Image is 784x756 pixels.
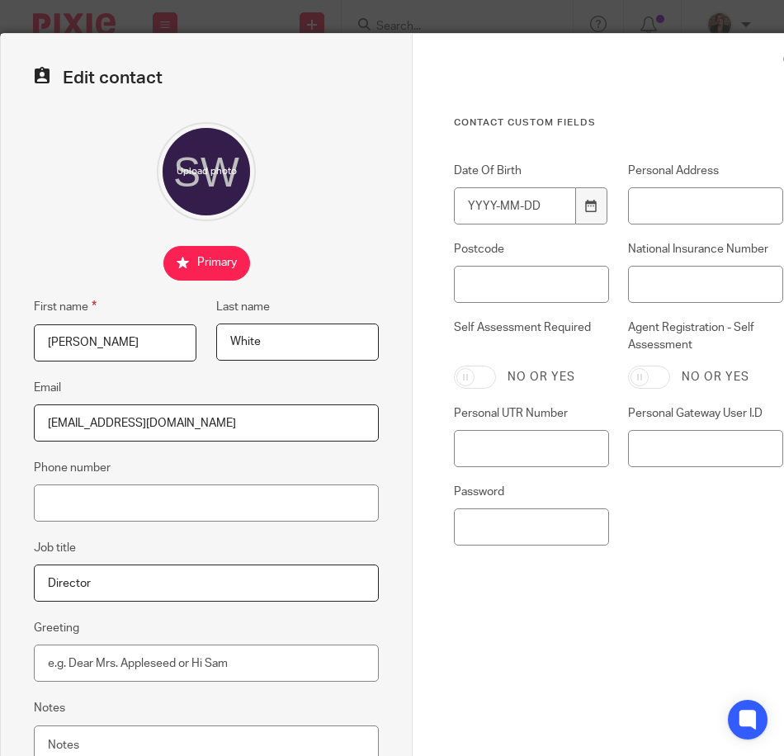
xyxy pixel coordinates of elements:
label: Postcode [454,241,609,258]
h3: Contact Custom fields [454,116,783,130]
label: Password [454,484,609,500]
input: e.g. Dear Mrs. Appleseed or Hi Sam [34,645,379,682]
label: Email [34,380,61,396]
label: Personal UTR Number [454,405,609,422]
label: First name [34,297,97,316]
label: Phone number [34,460,111,476]
label: Date Of Birth [454,163,609,179]
h2: Edit contact [34,67,379,89]
label: No or yes [682,369,749,385]
input: YYYY-MM-DD [454,187,576,224]
label: Notes [34,700,65,716]
label: Greeting [34,620,79,636]
label: Personal Address [628,163,783,179]
label: Job title [34,540,76,556]
label: Last name [216,299,270,315]
label: Agent Registration - Self Assessment [628,319,783,353]
label: No or yes [508,369,575,385]
label: National Insurance Number [628,241,783,258]
label: Self Assessment Required [454,319,609,353]
label: Personal Gateway User I.D [628,405,783,422]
